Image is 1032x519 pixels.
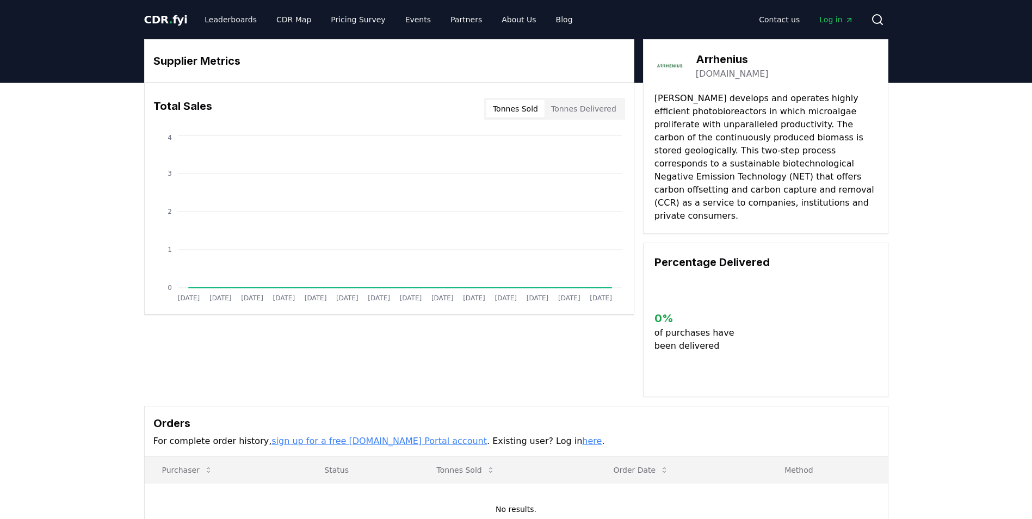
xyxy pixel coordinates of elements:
[696,51,769,67] h3: Arrhenius
[271,436,487,446] a: sign up for a free [DOMAIN_NAME] Portal account
[168,170,172,177] tspan: 3
[654,51,685,81] img: Arrhenius-logo
[273,294,295,302] tspan: [DATE]
[153,98,212,120] h3: Total Sales
[268,10,320,29] a: CDR Map
[654,254,877,270] h3: Percentage Delivered
[604,459,677,481] button: Order Date
[153,415,879,431] h3: Orders
[153,53,625,69] h3: Supplier Metrics
[442,10,491,29] a: Partners
[168,134,172,141] tspan: 4
[545,100,623,118] button: Tonnes Delivered
[750,10,808,29] a: Contact us
[696,67,769,81] a: [DOMAIN_NAME]
[431,294,453,302] tspan: [DATE]
[654,92,877,223] p: [PERSON_NAME] develops and operates highly efficient photobioreactors in which microalgae prolife...
[196,10,581,29] nav: Main
[486,100,545,118] button: Tonnes Sold
[316,465,410,475] p: Status
[168,208,172,215] tspan: 2
[153,459,221,481] button: Purchaser
[397,10,440,29] a: Events
[168,246,172,254] tspan: 1
[144,12,188,27] a: CDR.fyi
[168,284,172,292] tspan: 0
[336,294,359,302] tspan: [DATE]
[399,294,422,302] tspan: [DATE]
[582,436,602,446] a: here
[654,310,743,326] h3: 0 %
[177,294,200,302] tspan: [DATE]
[153,435,879,448] p: For complete order history, . Existing user? Log in .
[558,294,580,302] tspan: [DATE]
[495,294,517,302] tspan: [DATE]
[368,294,390,302] tspan: [DATE]
[819,14,853,25] span: Log in
[169,13,172,26] span: .
[322,10,394,29] a: Pricing Survey
[196,10,265,29] a: Leaderboards
[526,294,548,302] tspan: [DATE]
[144,13,188,26] span: CDR fyi
[750,10,862,29] nav: Main
[209,294,231,302] tspan: [DATE]
[776,465,879,475] p: Method
[493,10,545,29] a: About Us
[811,10,862,29] a: Log in
[590,294,612,302] tspan: [DATE]
[428,459,504,481] button: Tonnes Sold
[547,10,582,29] a: Blog
[304,294,326,302] tspan: [DATE]
[463,294,485,302] tspan: [DATE]
[241,294,263,302] tspan: [DATE]
[654,326,743,353] p: of purchases have been delivered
